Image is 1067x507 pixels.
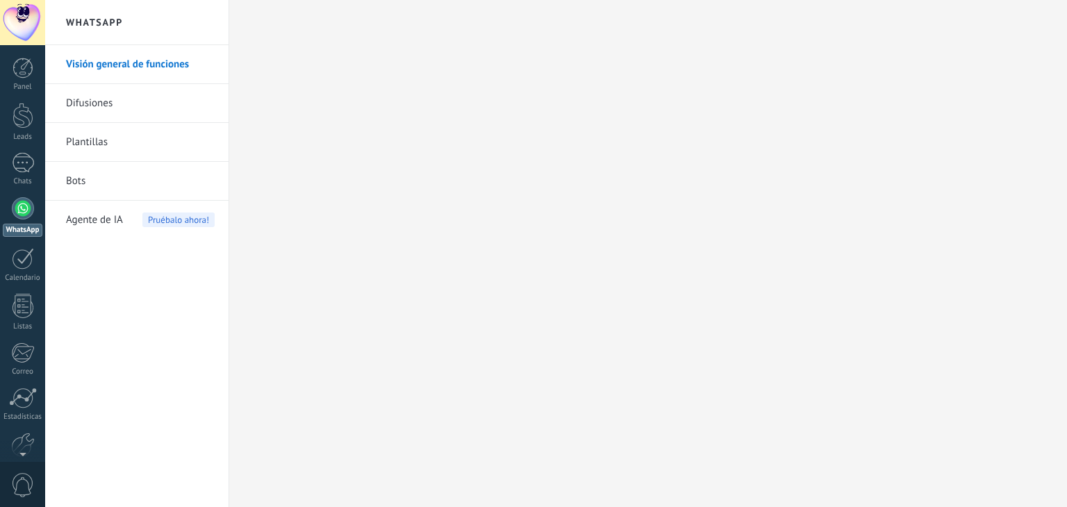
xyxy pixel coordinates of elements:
a: Visión general de funciones [66,45,215,84]
div: Panel [3,83,43,92]
li: Plantillas [45,123,229,162]
div: Listas [3,322,43,331]
a: Agente de IAPruébalo ahora! [66,201,215,240]
span: Agente de IA [66,201,123,240]
li: Visión general de funciones [45,45,229,84]
span: Pruébalo ahora! [142,213,215,227]
div: Estadísticas [3,413,43,422]
div: WhatsApp [3,224,42,237]
li: Agente de IA [45,201,229,239]
div: Correo [3,367,43,376]
div: Chats [3,177,43,186]
div: Calendario [3,274,43,283]
div: Leads [3,133,43,142]
a: Bots [66,162,215,201]
li: Difusiones [45,84,229,123]
a: Difusiones [66,84,215,123]
li: Bots [45,162,229,201]
a: Plantillas [66,123,215,162]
